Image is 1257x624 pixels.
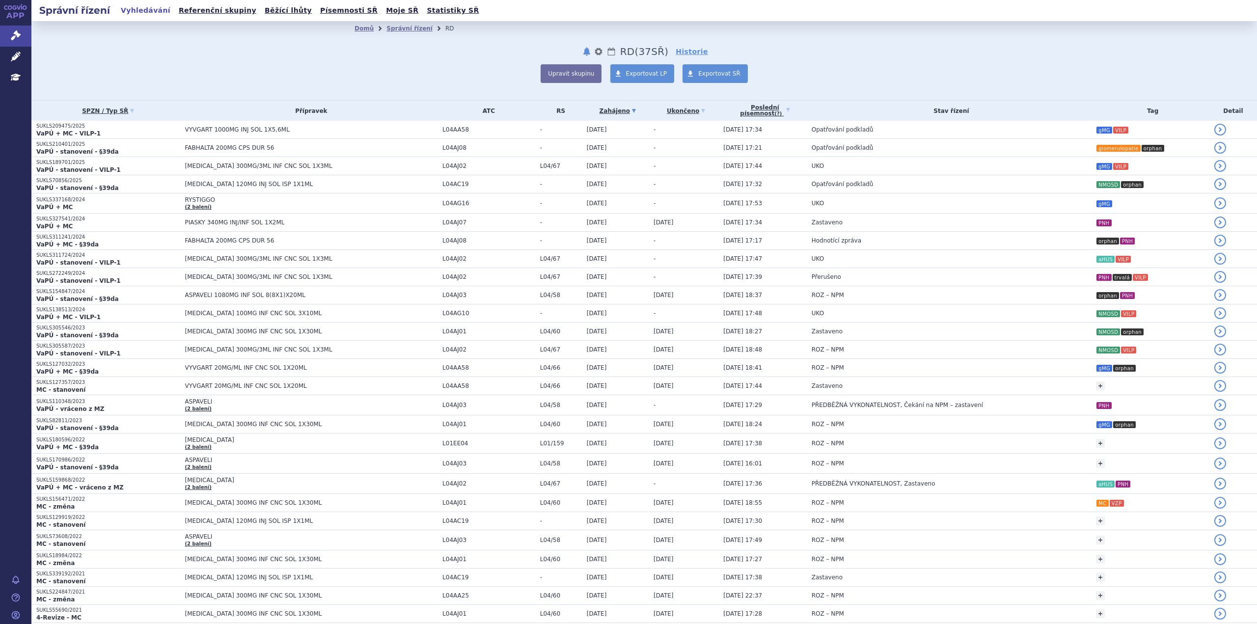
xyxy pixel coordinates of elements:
a: Lhůty [606,46,616,57]
span: L04/58 [540,460,582,467]
i: VILP [1113,163,1128,170]
span: - [654,255,656,262]
span: [DATE] [587,382,607,389]
span: [MEDICAL_DATA] [185,477,431,484]
i: orphan [1121,328,1144,335]
i: VILP [1121,347,1136,353]
span: L04/60 [540,499,582,506]
i: orphan [1113,421,1136,428]
span: - [540,219,582,226]
strong: VaPÚ - stanovení - §39da [36,464,119,471]
span: [DATE] 17:29 [723,402,762,408]
a: detail [1214,571,1226,583]
span: L04/58 [540,402,582,408]
span: L04AJ02 [442,346,535,353]
span: - [540,200,582,207]
strong: VaPÚ + MC - §39da [36,368,99,375]
span: [MEDICAL_DATA] 300MG/3ML INF CNC SOL 1X3ML [185,346,431,353]
th: Tag [1091,101,1209,121]
span: [MEDICAL_DATA] 100MG INF CNC SOL 3X10ML [185,310,431,317]
span: [DATE] 16:01 [723,460,762,467]
p: SUKLS70856/2025 [36,177,180,184]
a: detail [1214,380,1226,392]
span: [MEDICAL_DATA] 300MG/3ML INF CNC SOL 1X3ML [185,163,431,169]
span: [DATE] [654,346,674,353]
span: L04AC19 [442,181,535,188]
span: [DATE] 17:38 [723,440,762,447]
span: [DATE] 17:36 [723,480,762,487]
a: detail [1214,362,1226,374]
span: [DATE] [654,517,674,524]
span: [DATE] [587,163,607,169]
span: L04AJ02 [442,273,535,280]
p: SUKLS127032/2023 [36,361,180,368]
span: [DATE] 17:48 [723,310,762,317]
p: SUKLS337168/2024 [36,196,180,203]
span: L04AA58 [442,382,535,389]
span: [DATE] [587,440,607,447]
a: + [1096,459,1105,468]
th: Stav řízení [807,101,1092,121]
span: UKO [812,200,824,207]
strong: VaPÚ + MC - §39da [36,241,99,248]
span: [DATE] [587,237,607,244]
i: orphan [1121,181,1144,188]
span: [DATE] [587,421,607,428]
span: [DATE] [654,382,674,389]
span: UKO [812,310,824,317]
i: orphan [1096,238,1119,244]
span: Exportovat SŘ [698,70,740,77]
span: L04AJ01 [442,328,535,335]
p: SUKLS311241/2024 [36,234,180,241]
span: - [540,181,582,188]
a: Exportovat LP [610,64,675,83]
span: L01EE04 [442,440,535,447]
span: [MEDICAL_DATA] 300MG/3ML INF CNC SOL 1X3ML [185,255,431,262]
a: detail [1214,418,1226,430]
span: ASPAVELI [185,398,431,405]
strong: VaPÚ - stanovení - §39da [36,332,119,339]
strong: VaPÚ + MC - VILP-1 [36,130,101,137]
span: L04AJ03 [442,402,535,408]
span: ROZ – NPM [812,460,844,467]
span: PŘEDBĚŽNÁ VYKONATELNOST, Zastaveno [812,480,935,487]
a: Ukončeno [654,104,718,118]
span: [DATE] [654,421,674,428]
span: - [654,237,656,244]
span: [DATE] 17:44 [723,382,762,389]
span: [MEDICAL_DATA] 300MG/3ML INF CNC SOL 1X3ML [185,273,431,280]
a: detail [1214,271,1226,283]
span: ASPAVELI 1080MG INF SOL 8(8X1)X20ML [185,292,431,298]
span: - [654,126,656,133]
strong: VaPÚ - stanovení - §39da [36,185,119,191]
span: ROZ – NPM [812,440,844,447]
a: detail [1214,217,1226,228]
span: [DATE] 18:27 [723,328,762,335]
span: L04AA58 [442,364,535,371]
span: [DATE] [587,292,607,298]
i: PNH [1120,238,1135,244]
a: Vyhledávání [118,4,173,17]
span: L04/66 [540,364,582,371]
span: [DATE] 18:37 [723,292,762,298]
span: [DATE] [587,200,607,207]
p: SUKLS110348/2023 [36,398,180,405]
span: [DATE] 18:55 [723,499,762,506]
i: trvalá [1113,274,1132,281]
a: detail [1214,534,1226,546]
a: (2 balení) [185,204,212,210]
a: detail [1214,458,1226,469]
p: SUKLS272249/2024 [36,270,180,277]
span: [DATE] 17:34 [723,219,762,226]
h2: Správní řízení [31,3,118,17]
strong: MC - změna [36,503,75,510]
span: [DATE] [654,460,674,467]
a: Moje SŘ [383,4,421,17]
span: [DATE] 18:24 [723,421,762,428]
th: Detail [1209,101,1257,121]
span: ASPAVELI [185,457,431,463]
span: [DATE] [587,328,607,335]
span: ROZ – NPM [812,364,844,371]
a: + [1096,609,1105,618]
i: VILP [1113,127,1128,134]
